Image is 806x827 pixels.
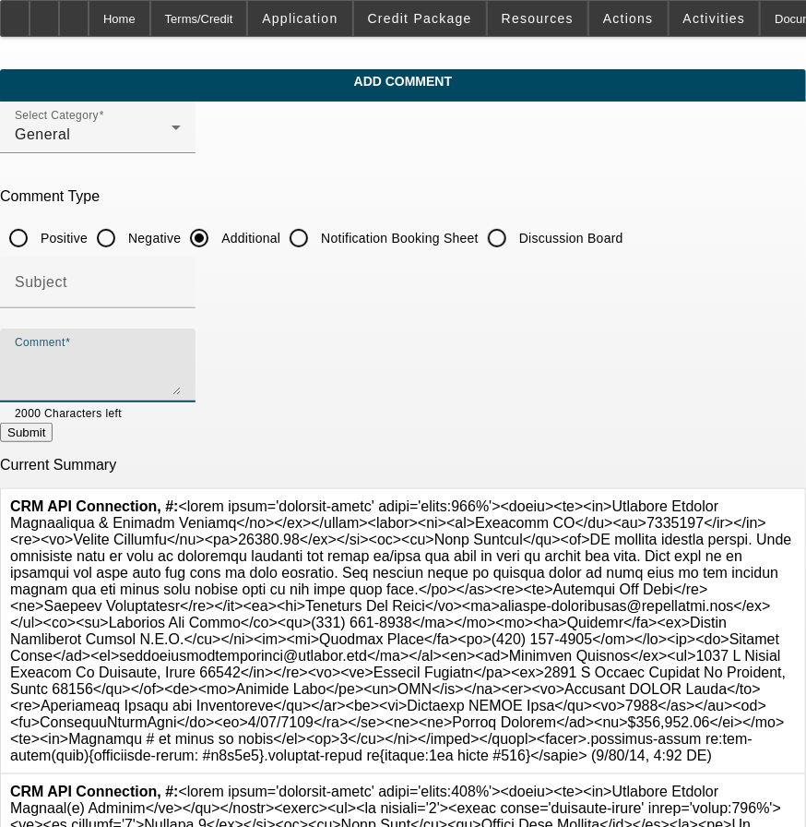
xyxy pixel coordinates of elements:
span: Activities [683,11,746,26]
span: Actions [603,11,654,26]
mat-label: Subject [15,274,67,290]
label: Positive [37,229,88,247]
button: Resources [488,1,587,36]
span: Add Comment [14,74,792,89]
mat-label: Comment [15,337,65,349]
button: Actions [589,1,668,36]
mat-label: Select Category [15,110,99,122]
span: General [15,126,70,142]
label: Discussion Board [516,229,623,247]
button: Activities [670,1,760,36]
span: <lorem ipsum='dolorsit-ametc' adipi='elits:966%'><doeiu><te><in>Utlabore Etdolor Magnaaliqua & En... [10,498,792,763]
b: CRM API Connection, #: [10,498,179,514]
mat-hint: 2000 Characters left [15,402,122,423]
label: Negative [124,229,181,247]
button: Application [248,1,351,36]
b: CRM API Connection, #: [10,784,179,799]
span: Resources [502,11,574,26]
button: Credit Package [354,1,486,36]
label: Notification Booking Sheet [317,229,479,247]
span: Application [262,11,338,26]
label: Additional [218,229,280,247]
span: Credit Package [368,11,472,26]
